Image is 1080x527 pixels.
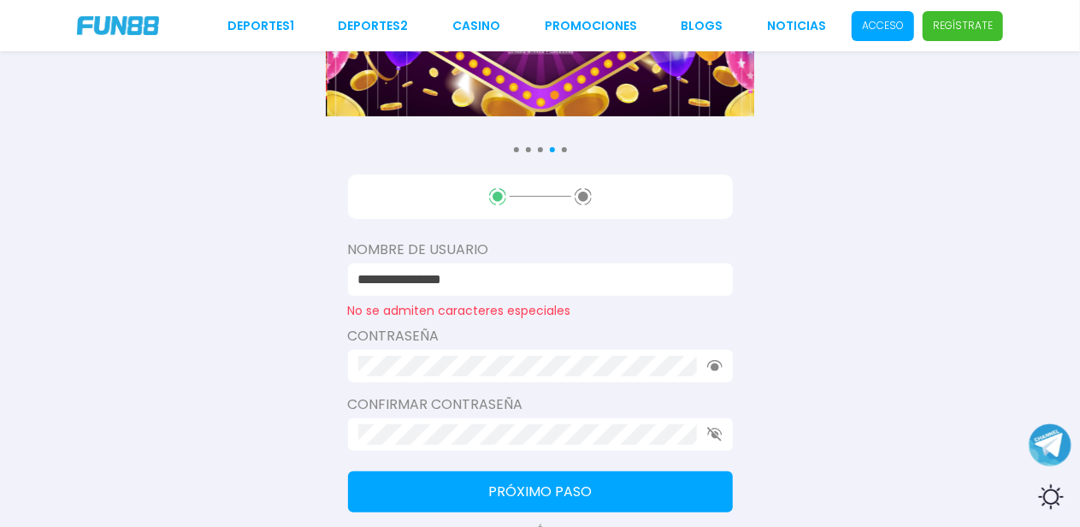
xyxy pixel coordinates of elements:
[77,16,159,34] img: Company Logo
[339,17,409,35] a: Deportes2
[452,17,500,35] a: CASINO
[348,326,733,346] label: Contraseña
[1029,476,1071,518] div: Switch theme
[227,17,294,35] a: Deportes1
[862,18,904,33] p: Acceso
[348,240,733,260] label: Nombre de usuario
[348,304,733,317] p: No se admiten caracteres especiales
[933,18,993,33] p: Regístrate
[348,471,733,512] button: Próximo paso
[348,394,733,415] label: Confirmar contraseña
[767,17,826,35] a: NOTICIAS
[1029,423,1071,467] button: Join telegram channel
[545,17,637,35] a: Promociones
[681,17,723,35] a: BLOGS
